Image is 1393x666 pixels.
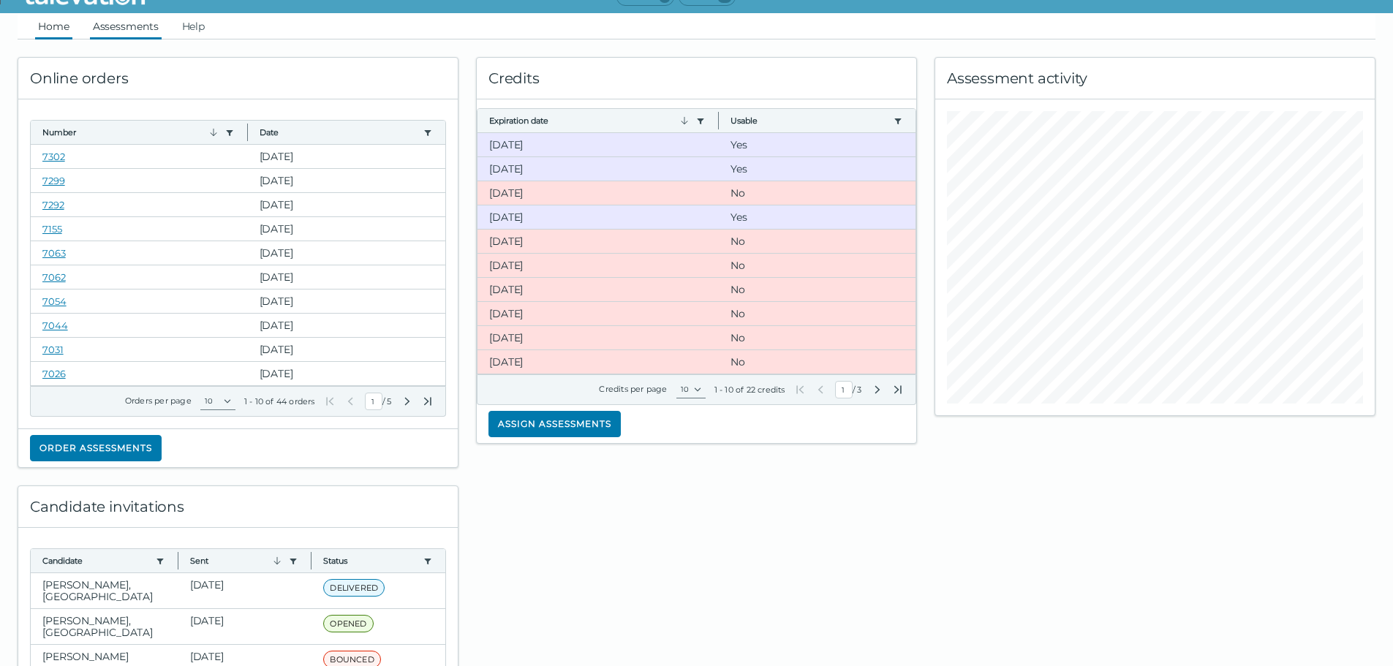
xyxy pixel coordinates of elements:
[90,13,162,39] a: Assessments
[719,230,916,253] clr-dg-cell: No
[323,615,373,632] span: OPENED
[42,344,64,355] a: 7031
[42,126,219,138] button: Number
[892,384,904,396] button: Last Page
[935,58,1375,99] div: Assessment activity
[719,254,916,277] clr-dg-cell: No
[477,133,719,156] clr-dg-cell: [DATE]
[42,151,65,162] a: 7302
[815,384,826,396] button: Previous Page
[477,230,719,253] clr-dg-cell: [DATE]
[31,573,178,608] clr-dg-cell: [PERSON_NAME], [GEOGRAPHIC_DATA]
[835,381,853,398] input: Current Page
[719,181,916,205] clr-dg-cell: No
[18,58,458,99] div: Online orders
[422,396,434,407] button: Last Page
[794,381,904,398] div: /
[248,145,446,168] clr-dg-cell: [DATE]
[42,223,62,235] a: 7155
[488,411,621,437] button: Assign assessments
[489,115,690,126] button: Expiration date
[30,435,162,461] button: Order assessments
[599,384,667,394] label: Credits per page
[125,396,192,406] label: Orders per page
[477,350,719,374] clr-dg-cell: [DATE]
[401,396,413,407] button: Next Page
[477,181,719,205] clr-dg-cell: [DATE]
[18,486,458,528] div: Candidate invitations
[190,555,284,567] button: Sent
[42,175,65,186] a: 7299
[719,326,916,349] clr-dg-cell: No
[248,338,446,361] clr-dg-cell: [DATE]
[248,241,446,265] clr-dg-cell: [DATE]
[260,126,418,138] button: Date
[719,133,916,156] clr-dg-cell: Yes
[324,396,336,407] button: First Page
[178,609,312,644] clr-dg-cell: [DATE]
[42,247,66,259] a: 7063
[477,326,719,349] clr-dg-cell: [DATE]
[323,579,385,597] span: DELIVERED
[248,169,446,192] clr-dg-cell: [DATE]
[248,362,446,385] clr-dg-cell: [DATE]
[31,609,178,644] clr-dg-cell: [PERSON_NAME], [GEOGRAPHIC_DATA]
[477,302,719,325] clr-dg-cell: [DATE]
[42,319,68,331] a: 7044
[248,314,446,337] clr-dg-cell: [DATE]
[872,384,883,396] button: Next Page
[719,157,916,181] clr-dg-cell: Yes
[719,205,916,229] clr-dg-cell: Yes
[248,217,446,241] clr-dg-cell: [DATE]
[477,278,719,301] clr-dg-cell: [DATE]
[42,199,64,211] a: 7292
[344,396,356,407] button: Previous Page
[324,393,434,410] div: /
[323,555,418,567] button: Status
[173,545,183,576] button: Column resize handle
[477,157,719,181] clr-dg-cell: [DATE]
[365,393,382,410] input: Current Page
[477,254,719,277] clr-dg-cell: [DATE]
[477,58,916,99] div: Credits
[42,271,66,283] a: 7062
[248,193,446,216] clr-dg-cell: [DATE]
[385,396,393,407] span: Total Pages
[42,368,66,379] a: 7026
[731,115,888,126] button: Usable
[244,396,315,407] div: 1 - 10 of 44 orders
[719,350,916,374] clr-dg-cell: No
[306,545,316,576] button: Column resize handle
[719,302,916,325] clr-dg-cell: No
[794,384,806,396] button: First Page
[42,295,67,307] a: 7054
[42,555,150,567] button: Candidate
[178,573,312,608] clr-dg-cell: [DATE]
[248,265,446,289] clr-dg-cell: [DATE]
[179,13,208,39] a: Help
[477,205,719,229] clr-dg-cell: [DATE]
[714,105,723,136] button: Column resize handle
[243,116,252,148] button: Column resize handle
[856,384,863,396] span: Total Pages
[719,278,916,301] clr-dg-cell: No
[35,13,72,39] a: Home
[714,384,785,396] div: 1 - 10 of 22 credits
[248,290,446,313] clr-dg-cell: [DATE]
